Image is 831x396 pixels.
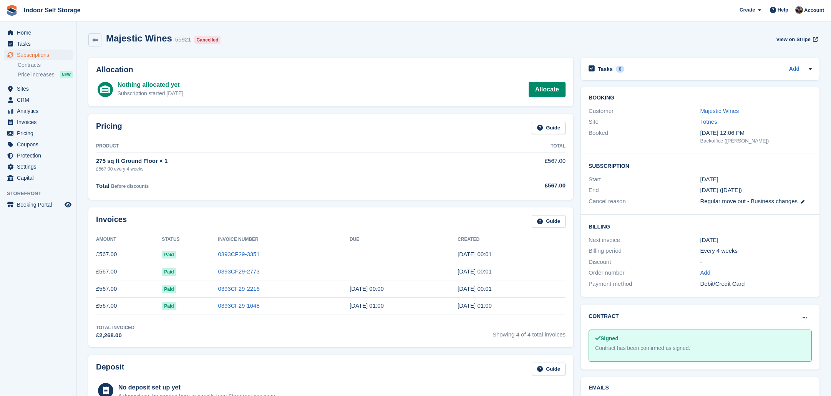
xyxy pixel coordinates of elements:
div: Debit/Credit Card [700,280,812,288]
div: 275 sq ft Ground Floor × 1 [96,157,459,166]
a: menu [4,199,73,210]
div: 0 [616,66,625,73]
div: Site [589,118,700,126]
div: Total Invoiced [96,324,134,331]
img: stora-icon-8386f47178a22dfd0bd8f6a31ec36ba5ce8667c1dd55bd0f319d3a0aa187defe.svg [6,5,18,16]
div: £567.00 every 4 weeks [96,166,459,172]
div: NEW [60,71,73,78]
td: £567.00 [459,152,566,177]
span: Paid [162,285,176,293]
a: menu [4,94,73,105]
th: Amount [96,234,162,246]
a: menu [4,172,73,183]
th: Created [458,234,566,246]
span: Subscriptions [17,50,63,60]
span: Coupons [17,139,63,150]
div: Discount [589,258,700,267]
h2: Allocation [96,65,566,74]
a: Preview store [63,200,73,209]
time: 2024-10-24 00:00:33 UTC [458,302,492,309]
th: Invoice Number [218,234,350,246]
div: Signed [595,335,805,343]
a: menu [4,117,73,128]
time: 2025-01-16 00:01:00 UTC [458,251,492,257]
span: Protection [17,150,63,161]
h2: Invoices [96,215,127,228]
div: Booked [589,129,700,145]
a: Add [789,65,799,74]
th: Product [96,140,459,152]
div: Cancelled [194,36,221,44]
td: £567.00 [96,263,162,280]
div: No deposit set up yet [118,383,277,392]
span: Analytics [17,106,63,116]
span: Paid [162,251,176,258]
div: Next invoice [589,236,700,245]
span: Before discounts [111,184,149,189]
span: [DATE] ([DATE]) [700,187,742,193]
a: menu [4,50,73,60]
a: Guide [532,215,566,228]
span: Invoices [17,117,63,128]
span: Paid [162,302,176,310]
div: 55921 [175,35,191,44]
span: Total [96,182,109,189]
span: Home [17,27,63,38]
a: menu [4,83,73,94]
a: Guide [532,363,566,375]
h2: Deposit [96,363,124,375]
a: Indoor Self Storage [21,4,84,17]
span: Account [804,7,824,14]
div: [DATE] 12:06 PM [700,129,812,138]
div: Billing period [589,247,700,255]
span: Sites [17,83,63,94]
time: 2024-11-22 00:00:00 UTC [350,285,384,292]
div: £2,268.00 [96,331,134,340]
a: menu [4,150,73,161]
span: Paid [162,268,176,276]
time: 2024-10-25 00:00:00 UTC [350,302,384,309]
div: Subscription started [DATE] [118,89,184,98]
div: Cancel reason [589,197,700,206]
a: 0393CF29-2216 [218,285,259,292]
h2: Tasks [598,66,613,73]
a: Totnes [700,118,717,125]
a: 0393CF29-2773 [218,268,259,275]
a: Add [700,268,711,277]
div: £567.00 [459,181,566,190]
span: Tasks [17,38,63,49]
span: Create [740,6,755,14]
span: Settings [17,161,63,172]
a: Allocate [529,82,566,97]
a: 0393CF29-3351 [218,251,259,257]
img: Sandra Pomeroy [795,6,803,14]
h2: Pricing [96,122,122,134]
h2: Contract [589,312,619,320]
td: £567.00 [96,246,162,263]
a: View on Stripe [773,33,819,46]
span: Price increases [18,71,55,78]
h2: Majestic Wines [106,33,172,43]
a: menu [4,128,73,139]
div: Contract has been confirmed as signed. [595,344,805,352]
div: End [589,186,700,195]
div: Nothing allocated yet [118,80,184,89]
td: £567.00 [96,297,162,315]
div: Customer [589,107,700,116]
a: Price increases NEW [18,70,73,79]
div: Order number [589,268,700,277]
span: Capital [17,172,63,183]
span: CRM [17,94,63,105]
time: 2024-10-24 00:00:00 UTC [700,175,718,184]
th: Status [162,234,218,246]
div: Payment method [589,280,700,288]
a: Contracts [18,61,73,69]
div: - [700,258,812,267]
th: Total [459,140,566,152]
time: 2024-11-21 00:01:38 UTC [458,285,492,292]
div: Every 4 weeks [700,247,812,255]
div: [DATE] [700,236,812,245]
span: Showing 4 of 4 total invoices [493,324,566,340]
h2: Emails [589,385,812,391]
a: Majestic Wines [700,108,739,114]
